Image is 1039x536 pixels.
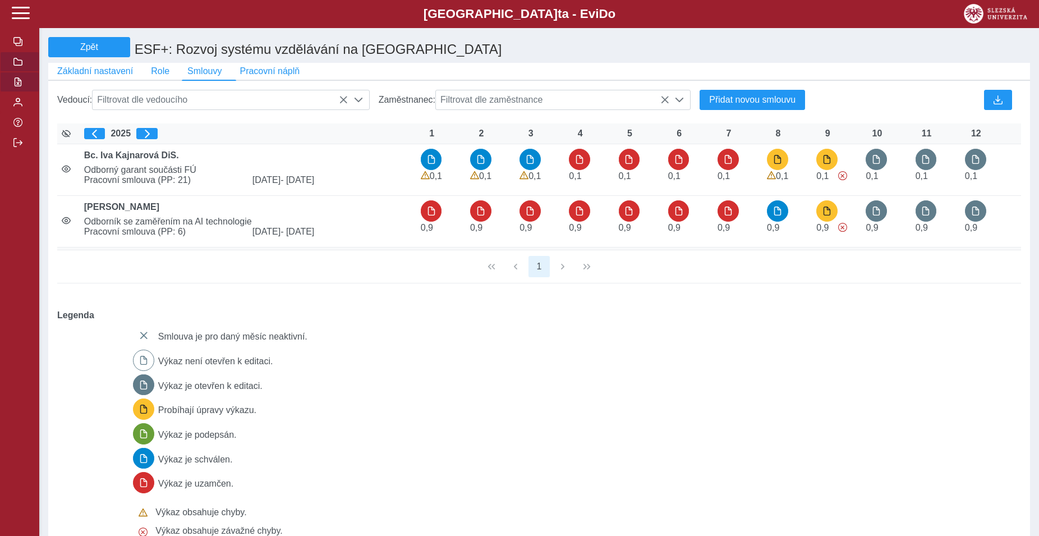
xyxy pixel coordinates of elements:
span: Úvazek : 7,2 h / den. 36 h / týden. [519,223,532,232]
div: 8 [767,129,789,139]
span: Základní nastavení [57,66,133,76]
span: Úvazek : 7,2 h / den. 36 h / týden. [866,223,878,232]
div: 4 [569,129,591,139]
span: Úvazek : 7,2 h / den. 36 h / týden. [767,223,779,232]
button: 1 [528,256,550,277]
span: o [608,7,616,21]
span: Úvazek : 7,2 h / den. 36 h / týden. [718,223,730,232]
b: [PERSON_NAME] [84,202,159,212]
span: Úvazek : 7,2 h / den. 36 h / týden. [668,223,681,232]
span: Úvazek : 0,8 h / den. 4 h / týden. [916,171,928,181]
div: Zaměstnanec: [374,85,696,114]
span: Pracovní smlouva (PP: 21) [80,175,248,185]
span: Pracovní náplň [240,66,300,76]
span: Přidat novou smlouvu [709,95,796,105]
i: Smlouva je aktivní [62,164,71,173]
span: Filtrovat dle vedoucího [93,90,348,109]
span: Úvazek : 0,8 h / den. 4 h / týden. [776,171,788,181]
span: - [DATE] [281,227,314,236]
span: Výkaz obsahuje chyby. [155,507,246,517]
span: Výkaz obsahuje závažné chyby. [838,171,847,180]
span: Pracovní smlouva (PP: 6) [80,227,248,237]
img: logo_web_su.png [964,4,1027,24]
span: Výkaz obsahuje upozornění. [767,171,776,180]
span: Probíhají úpravy výkazu. [158,405,256,415]
button: Role [142,63,178,80]
h1: ESF+: Rozvoj systému vzdělávání na [GEOGRAPHIC_DATA] [130,37,785,63]
span: Úvazek : 7,2 h / den. 36 h / týden. [619,223,631,232]
span: Filtrovat dle zaměstnance [436,90,669,109]
span: Úvazek : 0,8 h / den. 4 h / týden. [569,171,581,181]
span: Úvazek : 0,8 h / den. 4 h / týden. [816,171,829,181]
span: [DATE] [248,175,416,185]
div: 2025 [84,128,412,139]
span: Úvazek : 0,8 h / den. 4 h / týden. [528,171,541,181]
span: Úvazek : 7,2 h / den. 36 h / týden. [916,223,928,232]
span: Vedoucí: [57,95,92,105]
span: [DATE] [248,227,416,237]
span: Úvazek : 0,8 h / den. 4 h / týden. [668,171,681,181]
span: Výkaz obsahuje upozornění. [519,171,528,180]
span: Úvazek : 0,8 h / den. 4 h / týden. [479,171,491,181]
div: 3 [519,129,542,139]
span: Úvazek : 0,8 h / den. 4 h / týden. [430,171,442,181]
b: Bc. Iva Kajnarová DiS. [84,150,179,160]
span: Výkaz je otevřen k editaci. [158,381,263,391]
span: D [599,7,608,21]
span: Úvazek : 0,8 h / den. 4 h / týden. [718,171,730,181]
span: Úvazek : 7,2 h / den. 36 h / týden. [569,223,581,232]
span: Úvazek : 0,8 h / den. 4 h / týden. [965,171,977,181]
button: Přidat novou smlouvu [700,90,805,110]
span: Úvazek : 7,2 h / den. 36 h / týden. [421,223,433,232]
span: Výkaz je schválen. [158,455,233,464]
div: 11 [916,129,938,139]
span: Výkaz obsahuje závažné chyby. [155,526,283,535]
b: Legenda [53,306,1017,325]
div: 1 [421,129,443,139]
span: Úvazek : 0,8 h / den. 4 h / týden. [866,171,878,181]
div: 12 [965,129,987,139]
i: Zobrazit aktivní / neaktivní smlouvy [62,129,71,138]
span: Výkaz není otevřen k editaci. [158,356,273,366]
button: Smlouvy [178,63,231,80]
span: Odborník se zaměřením na AI technologie [80,217,416,227]
button: Zpět [48,37,130,57]
span: Výkaz obsahuje závažné chyby. [838,223,847,232]
span: Úvazek : 0,8 h / den. 4 h / týden. [619,171,631,181]
button: Pracovní náplň [231,63,309,80]
span: Výkaz je uzamčen. [158,479,233,489]
div: 10 [866,129,888,139]
span: t [558,7,562,21]
div: 9 [816,129,839,139]
span: Výkaz obsahuje upozornění. [470,171,479,180]
span: - [DATE] [281,175,314,185]
span: Smlouvy [187,66,222,76]
span: Role [151,66,169,76]
span: Úvazek : 7,2 h / den. 36 h / týden. [816,223,829,232]
b: [GEOGRAPHIC_DATA] a - Evi [34,7,1005,21]
span: Smlouva je pro daný měsíc neaktivní. [158,332,307,341]
div: 6 [668,129,691,139]
div: 7 [718,129,740,139]
span: Odborný garant součásti FÚ [80,165,416,175]
div: 2 [470,129,493,139]
span: Úvazek : 7,2 h / den. 36 h / týden. [470,223,482,232]
div: 5 [619,129,641,139]
span: Úvazek : 7,2 h / den. 36 h / týden. [965,223,977,232]
button: Základní nastavení [48,63,142,80]
span: Výkaz je podepsán. [158,430,237,439]
span: Výkaz obsahuje upozornění. [421,171,430,180]
span: Zpět [53,42,125,52]
i: Smlouva je aktivní [62,216,71,225]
